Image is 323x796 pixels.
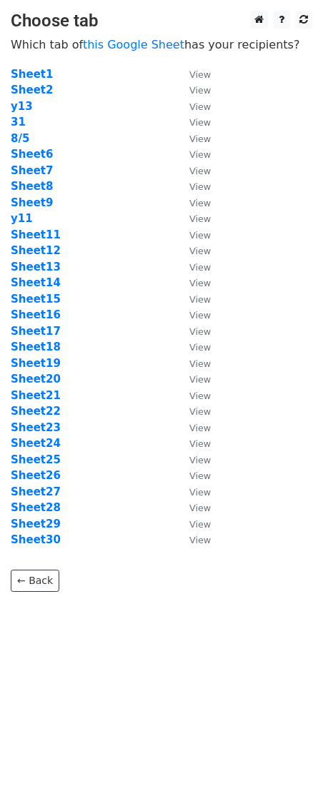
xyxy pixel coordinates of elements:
[11,11,312,31] h3: Choose tab
[11,100,33,113] a: y13
[189,391,211,401] small: View
[175,132,211,145] a: View
[11,341,61,353] strong: Sheet18
[189,406,211,417] small: View
[11,132,29,145] a: 8/5
[189,262,211,273] small: View
[175,116,211,129] a: View
[189,455,211,465] small: View
[189,326,211,337] small: View
[11,437,61,450] strong: Sheet24
[175,405,211,418] a: View
[175,389,211,402] a: View
[11,244,61,257] a: Sheet12
[11,533,61,546] a: Sheet30
[11,84,53,96] a: Sheet2
[189,278,211,288] small: View
[175,373,211,386] a: View
[189,133,211,144] small: View
[189,230,211,241] small: View
[175,68,211,81] a: View
[189,198,211,208] small: View
[11,421,61,434] a: Sheet23
[189,374,211,385] small: View
[175,276,211,289] a: View
[189,101,211,112] small: View
[11,308,61,321] a: Sheet16
[83,38,184,51] a: this Google Sheet
[175,308,211,321] a: View
[11,212,33,225] a: y11
[11,37,312,52] p: Which tab of has your recipients?
[11,389,61,402] a: Sheet21
[175,341,211,353] a: View
[189,535,211,545] small: View
[175,84,211,96] a: View
[189,519,211,530] small: View
[189,117,211,128] small: View
[189,85,211,96] small: View
[189,149,211,160] small: View
[175,485,211,498] a: View
[189,423,211,433] small: View
[11,357,61,370] a: Sheet19
[11,453,61,466] a: Sheet25
[11,325,61,338] a: Sheet17
[189,358,211,369] small: View
[175,325,211,338] a: View
[11,373,61,386] a: Sheet20
[189,294,211,305] small: View
[11,501,61,514] a: Sheet28
[175,501,211,514] a: View
[189,69,211,80] small: View
[11,518,61,530] a: Sheet29
[11,116,26,129] a: 31
[175,453,211,466] a: View
[11,228,61,241] a: Sheet11
[189,342,211,353] small: View
[189,213,211,224] small: View
[175,212,211,225] a: View
[175,437,211,450] a: View
[11,196,53,209] a: Sheet9
[11,485,61,498] a: Sheet27
[175,357,211,370] a: View
[11,276,61,289] a: Sheet14
[189,487,211,498] small: View
[11,293,61,306] a: Sheet15
[189,503,211,513] small: View
[11,68,53,81] a: Sheet1
[189,470,211,481] small: View
[189,310,211,321] small: View
[11,570,59,592] a: ← Back
[11,405,61,418] strong: Sheet22
[11,148,53,161] strong: Sheet6
[175,244,211,257] a: View
[11,180,53,193] a: Sheet8
[11,469,61,482] strong: Sheet26
[175,180,211,193] a: View
[11,261,61,273] a: Sheet13
[189,246,211,256] small: View
[175,293,211,306] a: View
[175,164,211,177] a: View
